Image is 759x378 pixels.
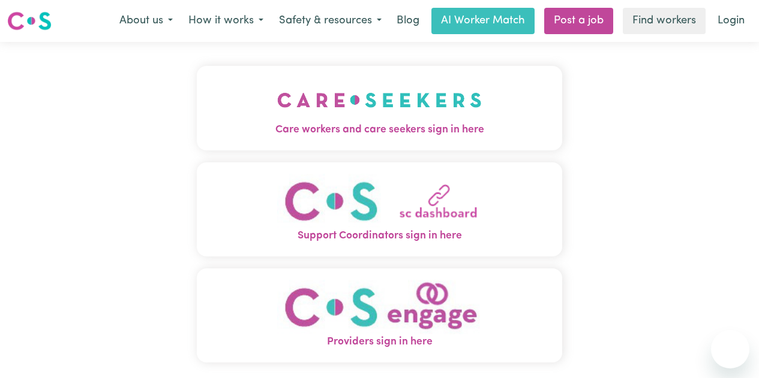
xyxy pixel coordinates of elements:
[7,7,52,35] a: Careseekers logo
[197,334,562,350] span: Providers sign in here
[181,8,271,34] button: How it works
[197,122,562,138] span: Care workers and care seekers sign in here
[710,8,752,34] a: Login
[197,228,562,244] span: Support Coordinators sign in here
[431,8,535,34] a: AI Worker Match
[389,8,427,34] a: Blog
[623,8,706,34] a: Find workers
[7,10,52,32] img: Careseekers logo
[197,162,562,256] button: Support Coordinators sign in here
[197,268,562,362] button: Providers sign in here
[544,8,613,34] a: Post a job
[271,8,389,34] button: Safety & resources
[112,8,181,34] button: About us
[197,66,562,150] button: Care workers and care seekers sign in here
[711,330,749,368] iframe: Button to launch messaging window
